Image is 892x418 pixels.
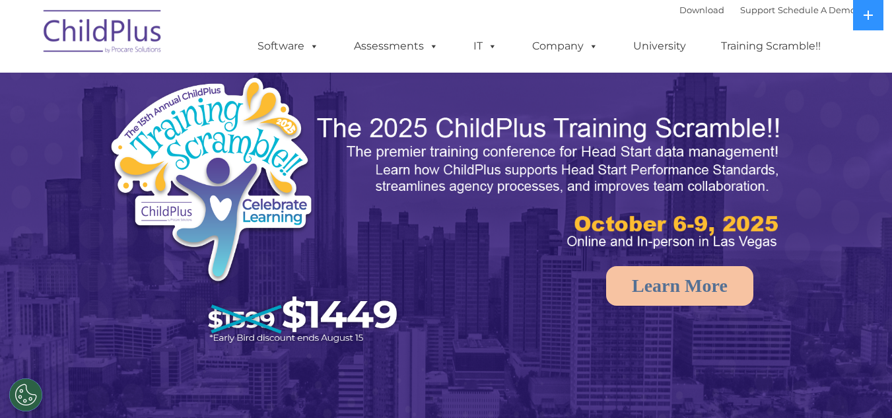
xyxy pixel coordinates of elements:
a: Assessments [341,33,452,59]
a: Support [740,5,775,15]
a: Download [679,5,724,15]
img: ChildPlus by Procare Solutions [37,1,169,67]
a: Software [244,33,332,59]
a: Learn More [606,266,753,306]
font: | [679,5,856,15]
a: IT [460,33,510,59]
a: Schedule A Demo [778,5,856,15]
a: University [620,33,699,59]
a: Training Scramble!! [708,33,834,59]
button: Cookies Settings [9,378,42,411]
a: Company [519,33,611,59]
